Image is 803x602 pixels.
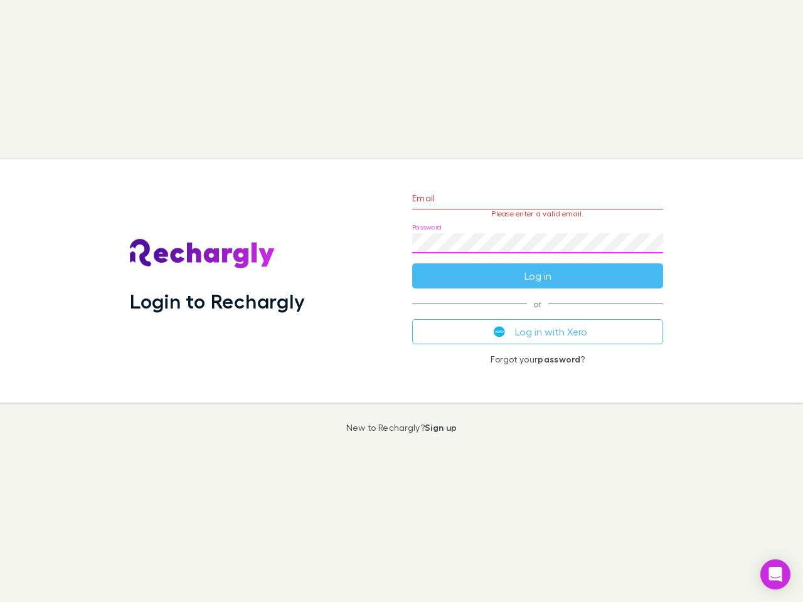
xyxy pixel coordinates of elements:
[425,422,457,433] a: Sign up
[412,209,663,218] p: Please enter a valid email.
[538,354,580,364] a: password
[494,326,505,337] img: Xero's logo
[346,423,457,433] p: New to Rechargly?
[760,559,790,589] div: Open Intercom Messenger
[130,239,275,269] img: Rechargly's Logo
[130,289,305,313] h1: Login to Rechargly
[412,263,663,288] button: Log in
[412,223,442,232] label: Password
[412,354,663,364] p: Forgot your ?
[412,319,663,344] button: Log in with Xero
